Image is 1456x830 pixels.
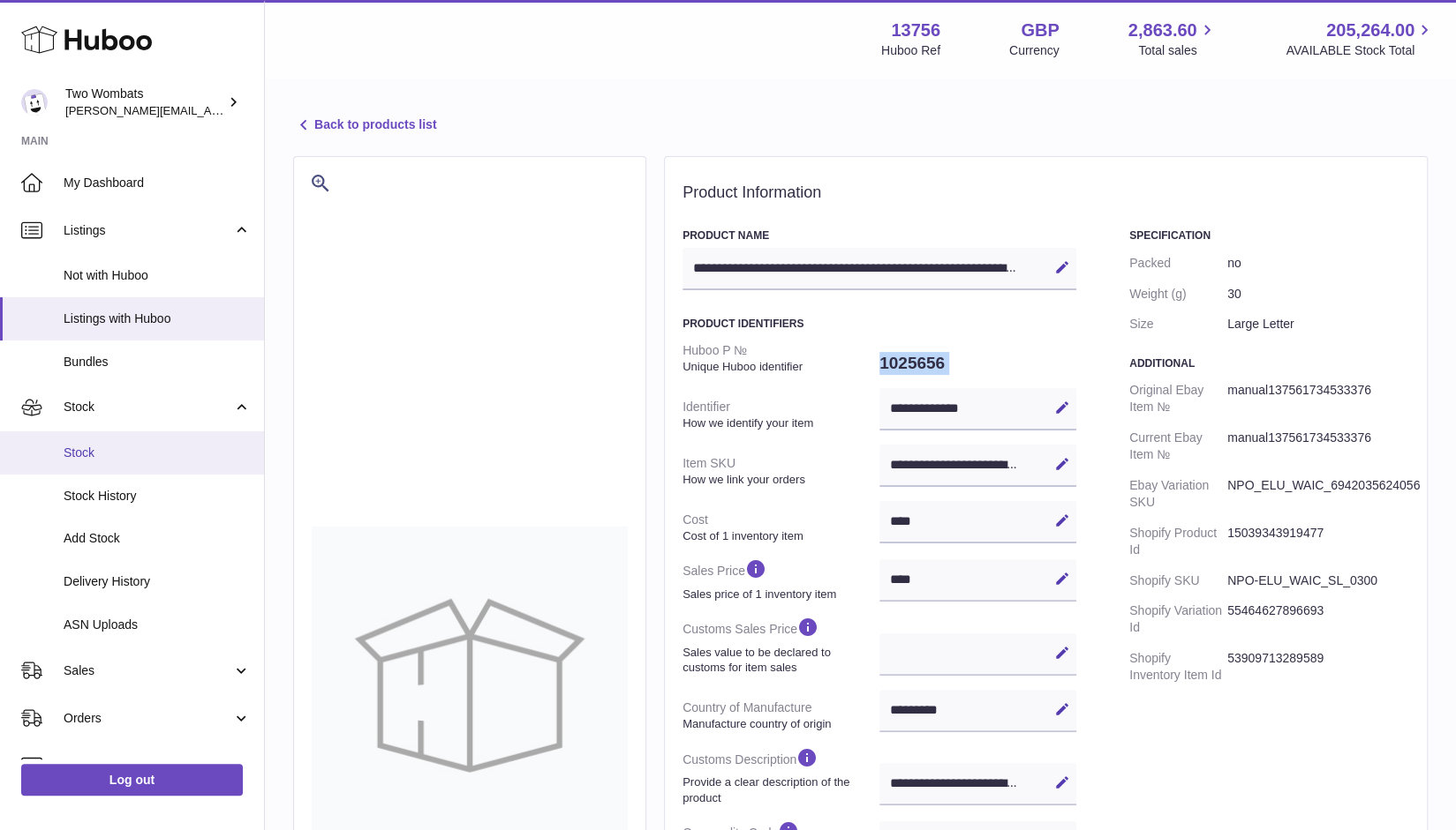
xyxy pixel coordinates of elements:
h3: Product Identifiers [683,317,1076,331]
span: Not with Huboo [64,267,251,284]
span: Listings [64,222,232,239]
span: Add Stock [64,530,251,547]
a: 205,264.00 AVAILABLE Stock Total [1286,19,1435,59]
dt: Shopify Product Id [1129,518,1227,565]
h3: Product Name [683,228,1076,243]
strong: How we identify your item [683,415,875,431]
strong: How we link your orders [683,472,875,488]
dt: Packed [1129,248,1227,279]
dd: 53909713289589 [1227,643,1409,691]
dt: Sales Price [683,550,879,609]
h3: Specification [1129,228,1409,243]
dd: Large Letter [1227,309,1409,340]
img: adam.randall@twowombats.com [21,89,48,116]
dd: NPO_ELU_WAIC_6942035624056 [1227,470,1409,518]
h2: Product Information [683,183,1409,203]
span: My Dashboard [64,175,251,191]
span: ASN Uploads [64,617,251,633]
dt: Shopify SKU [1129,565,1227,596]
strong: Unique Huboo identifier [683,359,875,375]
dt: Shopify Inventory Item Id [1129,643,1227,691]
span: Usage [64,758,251,774]
h3: Additional [1129,356,1409,370]
span: 205,264.00 [1326,19,1415,42]
div: Huboo Ref [881,42,940,59]
div: Currency [1009,42,1060,59]
span: Stock [64,445,251,461]
strong: Sales price of 1 inventory item [683,587,875,602]
span: Sales [64,662,232,679]
strong: GBP [1021,19,1059,42]
span: Listings with Huboo [64,310,251,327]
a: 2,863.60 Total sales [1128,19,1218,59]
dt: Customs Description [683,739,879,812]
strong: Manufacture country of origin [683,716,875,732]
strong: Provide a clear description of the product [683,774,875,805]
span: [PERSON_NAME][EMAIL_ADDRESS][PERSON_NAME][DOMAIN_NAME] [65,103,449,117]
dt: Shopify Variation Id [1129,595,1227,643]
dt: Current Ebay Item № [1129,422,1227,470]
span: AVAILABLE Stock Total [1286,42,1435,59]
span: Delivery History [64,573,251,590]
strong: 13756 [891,19,940,42]
strong: Cost of 1 inventory item [683,528,875,544]
dd: manual137561734533376 [1227,375,1409,422]
dt: Original Ebay Item № [1129,375,1227,422]
div: Two Wombats [65,86,224,119]
span: Stock History [64,488,251,505]
span: 2,863.60 [1128,19,1197,42]
span: Bundles [64,354,251,370]
dd: 1025656 [879,345,1076,382]
a: Back to products list [293,115,436,136]
dd: 30 [1227,279,1409,310]
dt: Country of Manufacture [683,692,879,738]
dt: Huboo P № [683,335,879,381]
dt: Identifier [683,392,879,437]
dd: NPO-ELU_WAIC_SL_0300 [1227,565,1409,596]
span: Total sales [1138,42,1217,59]
dt: Weight (g) [1129,279,1227,310]
dt: Customs Sales Price [683,609,879,682]
dd: 15039343919477 [1227,518,1409,565]
dt: Item SKU [683,448,879,494]
span: Orders [64,710,232,727]
strong: Sales value to be declared to customs for item sales [683,645,875,676]
dt: Ebay Variation SKU [1129,470,1227,518]
dt: Size [1129,309,1227,340]
a: Log out [21,764,243,796]
dt: Cost [683,505,879,550]
dd: no [1227,248,1409,279]
dd: manual137561734533376 [1227,422,1409,470]
dd: 55464627896693 [1227,595,1409,643]
span: Stock [64,399,232,415]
